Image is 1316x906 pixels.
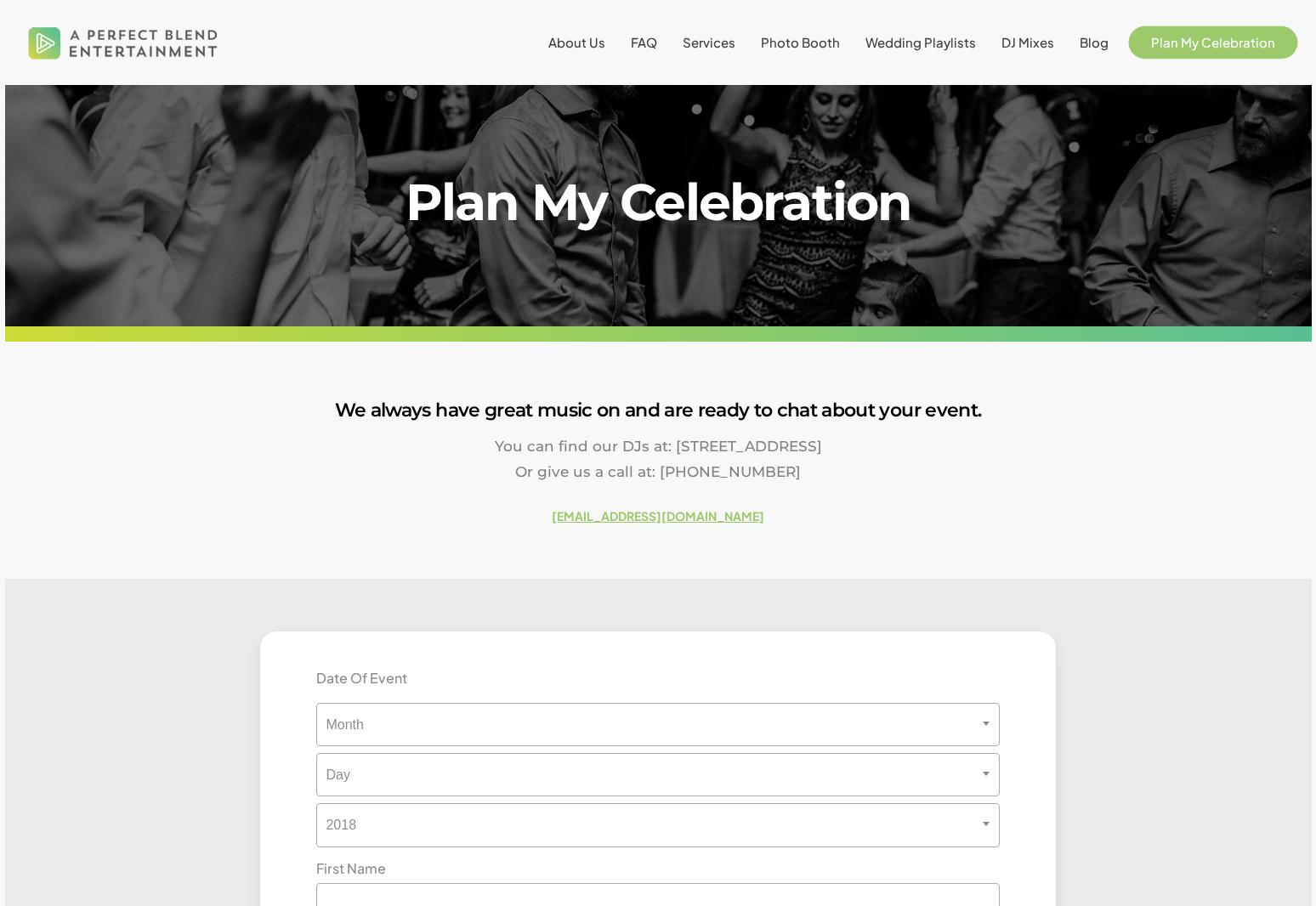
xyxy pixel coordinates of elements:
a: [EMAIL_ADDRESS][DOMAIN_NAME] [552,508,764,524]
h1: Plan My Celebration [260,177,1055,228]
a: About Us [548,36,605,49]
a: Plan My Celebration [1134,36,1292,49]
img: A Perfect Blend Entertainment [24,12,223,73]
span: Month [316,703,999,746]
label: Date Of Event [303,668,420,688]
a: Services [683,36,735,49]
span: Blog [1080,34,1109,50]
span: Photo Booth [761,34,840,50]
span: 2018 [317,817,998,833]
a: DJ Mixes [1001,36,1054,49]
label: First Name [303,858,399,879]
span: FAQ [631,34,657,50]
span: Or give us a call at: [PHONE_NUMBER] [515,463,801,480]
span: Services [683,34,735,50]
span: Plan My Celebration [1151,34,1275,50]
span: Month [317,716,998,733]
span: Day [316,753,999,796]
span: 2018 [316,803,999,847]
h3: We always have great music on and are ready to chat about your event. [5,394,1312,427]
a: Photo Booth [761,36,840,49]
span: You can find our DJs at: [STREET_ADDRESS] [495,438,822,455]
span: DJ Mixes [1001,34,1054,50]
a: Blog [1080,36,1109,49]
span: About Us [548,34,605,50]
a: FAQ [631,36,657,49]
a: Wedding Playlists [865,36,976,49]
span: Day [317,767,998,783]
span: Wedding Playlists [865,34,976,50]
